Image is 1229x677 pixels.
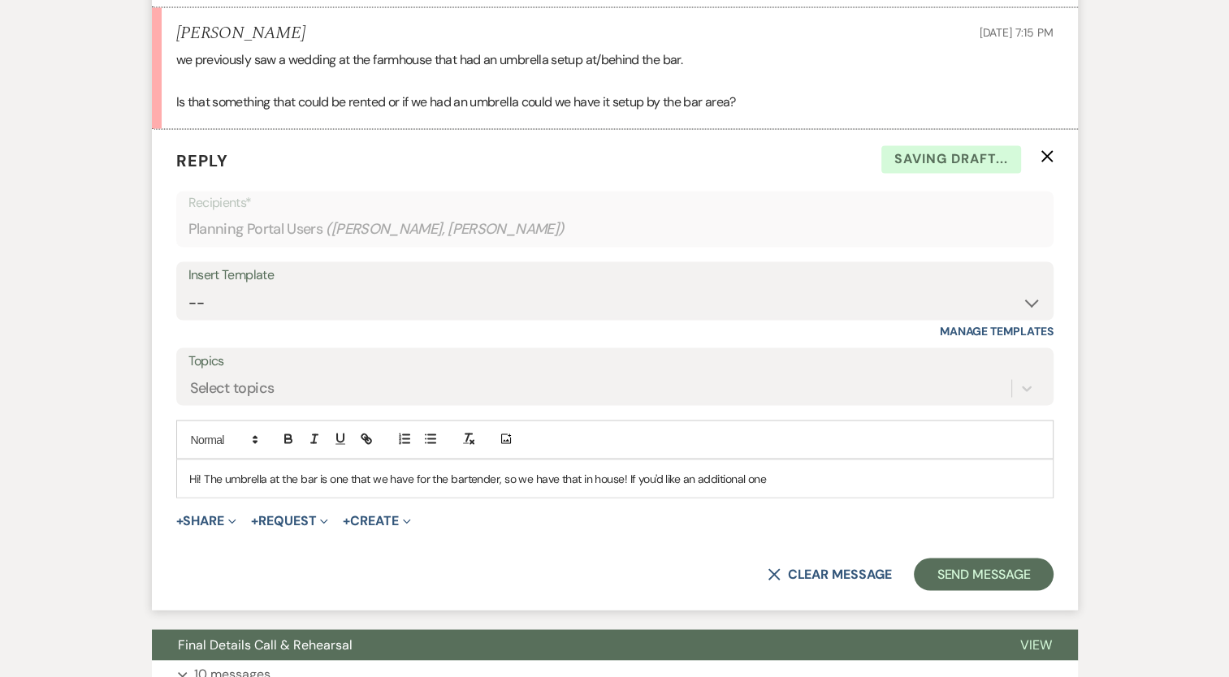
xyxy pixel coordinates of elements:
button: Share [176,514,237,527]
span: Reply [176,150,228,171]
button: View [994,629,1078,660]
div: Planning Portal Users [188,213,1041,245]
label: Topics [188,349,1041,373]
a: Manage Templates [940,323,1054,338]
span: + [251,514,258,527]
button: Final Details Call & Rehearsal [152,629,994,660]
p: Is that something that could be rented or if we had an umbrella could we have it setup by the bar... [176,92,1054,113]
p: Recipients* [188,192,1041,213]
div: Insert Template [188,263,1041,287]
span: + [343,514,350,527]
p: Hi! The umbrella at the bar is one that we have for the bartender, so we have that in house! If y... [189,469,1041,487]
p: we previously saw a wedding at the farmhouse that had an umbrella setup at/behind the bar. [176,50,1054,71]
span: View [1020,636,1052,653]
div: Select topics [190,377,275,399]
span: Saving draft... [881,145,1021,173]
span: ( [PERSON_NAME], [PERSON_NAME] ) [326,218,565,240]
button: Request [251,514,328,527]
button: Send Message [914,558,1053,590]
span: Final Details Call & Rehearsal [178,636,353,653]
button: Create [343,514,410,527]
h5: [PERSON_NAME] [176,24,305,44]
span: + [176,514,184,527]
span: [DATE] 7:15 PM [979,25,1053,40]
button: Clear message [768,567,891,580]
